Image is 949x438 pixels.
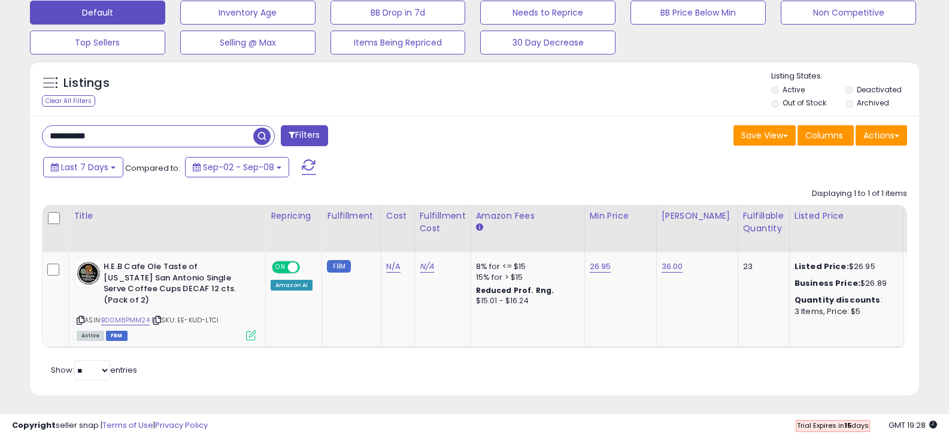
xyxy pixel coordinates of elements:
[420,261,434,273] a: N/A
[281,125,328,146] button: Filters
[298,262,317,273] span: OFF
[386,261,401,273] a: N/A
[327,210,375,222] div: Fulfillment
[783,98,826,108] label: Out of Stock
[476,261,575,272] div: 8% for <= $15
[102,419,153,431] a: Terms of Use
[795,278,894,289] div: $26.89
[61,161,108,173] span: Last 7 Days
[662,261,683,273] a: 36.00
[30,31,165,55] button: Top Sellers
[844,421,851,430] b: 15
[795,261,849,272] b: Listed Price:
[476,296,575,306] div: $15.01 - $16.24
[203,161,274,173] span: Sep-02 - Sep-08
[12,420,208,431] div: seller snap | |
[781,1,916,25] button: Non Competitive
[476,210,580,222] div: Amazon Fees
[856,125,907,146] button: Actions
[42,95,95,107] div: Clear All Filters
[480,31,616,55] button: 30 Day Decrease
[12,419,56,431] strong: Copyright
[30,1,165,25] button: Default
[74,210,260,222] div: Title
[43,157,123,177] button: Last 7 Days
[662,210,733,222] div: [PERSON_NAME]
[480,1,616,25] button: Needs to Reprice
[104,261,249,309] b: H.E.B Cafe Ole Taste of [US_STATE] San Antonio Single Serve Coffee Cups DECAF 12 cts. (Pack of 2)
[155,419,208,431] a: Privacy Policy
[476,272,575,283] div: 15% for > $15
[771,71,919,82] p: Listing States:
[590,261,611,273] a: 26.95
[795,261,894,272] div: $26.95
[331,1,466,25] button: BB Drop in 7d
[812,188,907,200] div: Displaying 1 to 1 of 1 items
[51,364,137,376] span: Show: entries
[77,261,256,339] div: ASIN:
[271,280,313,291] div: Amazon AI
[106,331,128,341] span: FBM
[783,84,805,95] label: Active
[327,260,350,273] small: FBM
[77,261,101,285] img: 51ndnOw0tcL._SL40_.jpg
[795,210,898,222] div: Listed Price
[795,306,894,317] div: 3 Items, Price: $5
[798,125,854,146] button: Columns
[476,285,554,295] b: Reduced Prof. Rng.
[743,210,784,235] div: Fulfillable Quantity
[795,294,881,306] b: Quantity discounts
[857,84,902,95] label: Deactivated
[630,1,766,25] button: BB Price Below Min
[271,210,317,222] div: Repricing
[743,261,780,272] div: 23
[101,315,150,325] a: B00M8PMM24
[795,277,860,289] b: Business Price:
[805,129,843,141] span: Columns
[857,98,889,108] label: Archived
[151,315,219,325] span: | SKU: EE-KIJD-LTCI
[185,157,289,177] button: Sep-02 - Sep-08
[273,262,288,273] span: ON
[386,210,410,222] div: Cost
[797,421,869,430] span: Trial Expires in days
[733,125,796,146] button: Save View
[420,210,466,235] div: Fulfillment Cost
[889,419,937,431] span: 2025-09-16 19:28 GMT
[77,331,104,341] span: All listings currently available for purchase on Amazon
[795,295,894,306] div: :
[125,162,180,174] span: Compared to:
[180,31,316,55] button: Selling @ Max
[63,75,110,92] h5: Listings
[476,222,483,233] small: Amazon Fees.
[331,31,466,55] button: Items Being Repriced
[590,210,651,222] div: Min Price
[180,1,316,25] button: Inventory Age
